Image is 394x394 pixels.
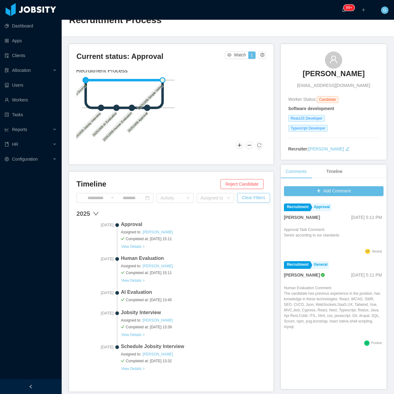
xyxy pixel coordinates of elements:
i: icon: user [329,55,338,64]
h3: Current status: Approval [76,51,225,61]
a: icon: auditClients [5,49,57,62]
i: icon: setting [5,157,9,161]
span: Assigned to: [121,229,266,235]
button: icon: setting [259,51,266,59]
span: Completed at: [DATE] 15:11 [121,236,266,242]
a: icon: appstoreApps [5,35,57,47]
a: icon: robotUsers [5,79,57,91]
button: Clear Filters [237,193,270,203]
text: 20251009-Simple Vetted [137,84,164,110]
i: icon: check [121,325,125,329]
a: [PERSON_NAME] [142,264,173,269]
span: HR [12,142,18,147]
div: 2025 down [76,209,266,218]
span: Worker Status: [288,97,317,102]
span: ReactJS Developer [288,115,325,122]
span: Typescript Developer [288,125,328,132]
div: Activity [160,195,183,201]
text: Recruitment Process [76,68,128,74]
a: Recruitment [284,203,310,211]
button: View Details > [121,278,145,283]
i: icon: check [121,237,125,240]
span: Neutral [372,250,382,253]
i: icon: bell [342,8,346,12]
text: 20251009-Human Evaluation [102,111,133,142]
text: 20251009-Sourced [67,84,88,105]
span: Positive [371,341,382,345]
span: Human Evaluation [121,255,266,262]
span: Reports [12,127,27,132]
span: [DATE] [76,344,113,350]
span: down [93,211,99,217]
span: [DATE] [76,290,113,296]
span: [DATE] [76,256,113,262]
span: [DATE] 5:11 PM [351,273,382,277]
strong: Recruiter: [288,146,309,151]
span: Assigned to: [121,263,266,269]
strong: [PERSON_NAME] [284,215,320,220]
a: Recruitment [284,261,310,269]
a: View Details > [121,332,145,337]
div: Approval Task Comment: [284,227,339,247]
h3: [PERSON_NAME] [303,69,365,79]
text: 20251009-Jobsity Interview [72,112,101,141]
div: Comments [281,165,312,179]
i: icon: calendar [145,196,150,200]
a: icon: pie-chartDashboard [5,20,57,32]
i: icon: edit [345,147,350,151]
button: icon: plusAdd Comment [284,186,384,196]
span: [DATE] [76,222,113,228]
button: View Details > [121,366,145,371]
i: icon: check [121,298,125,302]
span: Completed at: [DATE] 13:45 [121,297,266,303]
i: icon: down [227,196,230,200]
div: Human Evaluation Comment: [284,285,384,339]
a: Approval [311,203,331,211]
i: icon: check [121,359,125,363]
i: icon: down [186,196,190,200]
div: Assigned to [200,195,223,201]
strong: Software development [288,106,334,111]
button: View Details > [121,244,145,249]
span: Candidate [317,96,339,103]
button: icon: eyeWatch [225,51,248,59]
span: Assigned to: [121,351,266,357]
span: [EMAIL_ADDRESS][DOMAIN_NAME] [297,82,370,89]
span: Completed at: [DATE] 15:11 [121,270,266,276]
span: Jobsity Interview [121,309,266,316]
text: 20251009-Approval [127,111,149,133]
span: Approval [121,221,266,228]
a: [PERSON_NAME] [142,352,173,357]
i: icon: line-chart [5,127,9,132]
i: icon: plus [361,8,366,12]
button: View Details > [121,332,145,337]
button: Zoom Out [246,142,253,149]
span: Allocation [12,68,31,73]
i: icon: book [5,142,9,146]
span: Configuration [12,157,38,162]
strong: [PERSON_NAME] [284,273,320,277]
div: Timeline [321,165,347,179]
h2: Recruitment Process [69,14,228,27]
i: icon: check [121,271,125,274]
span: [DATE] 5:11 PM [351,215,382,220]
a: [PERSON_NAME] [142,230,173,235]
button: 1 [248,51,256,59]
a: General [311,261,329,269]
text: 20251009-AI Evaluation [92,111,118,137]
i: icon: solution [5,68,9,72]
a: [PERSON_NAME] [309,146,344,151]
p: The candidate has previous experience in the position, has knowledge in these technologies: React... [284,291,384,330]
p: Senior according to our standards [284,232,339,238]
span: Assigned to: [121,318,266,323]
sup: 239 [343,5,355,11]
span: [DATE] [76,310,113,316]
a: View Details > [121,366,145,371]
button: Reset Zoom [256,142,263,149]
span: AI Evaluation [121,289,266,296]
h3: Timeline [76,179,220,189]
span: G [383,6,387,14]
button: Zoom In [236,142,243,149]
